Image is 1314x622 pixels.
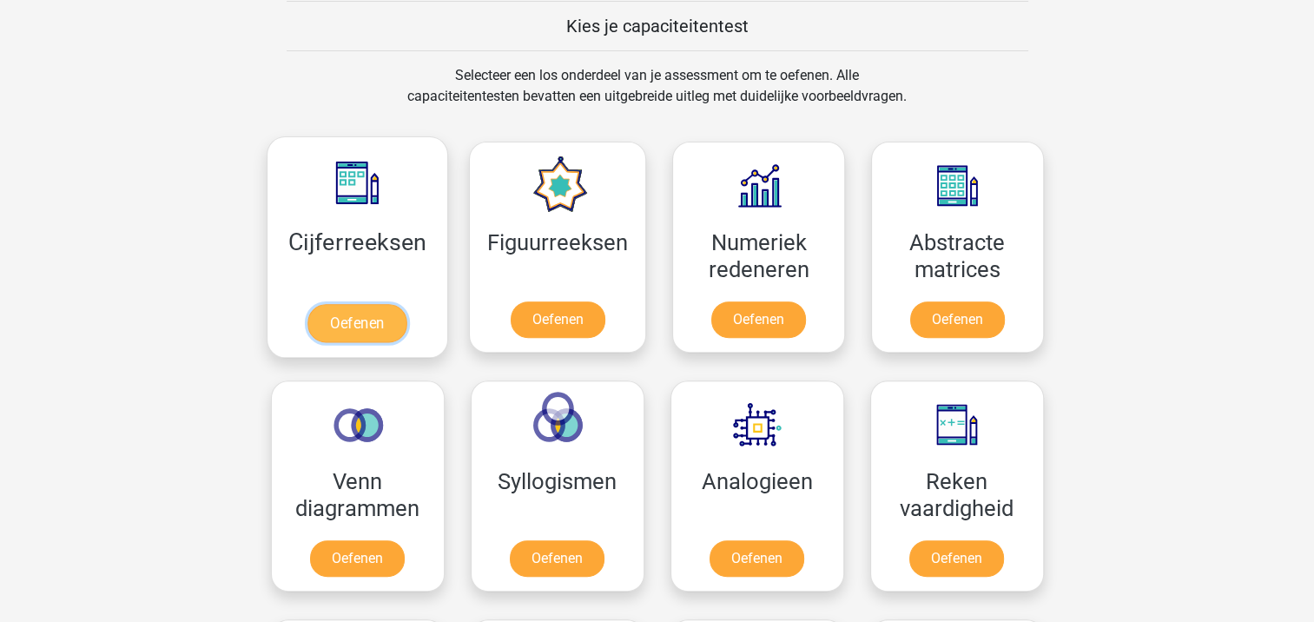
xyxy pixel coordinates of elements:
[710,540,804,577] a: Oefenen
[909,540,1004,577] a: Oefenen
[711,301,806,338] a: Oefenen
[287,16,1028,36] h5: Kies je capaciteitentest
[910,301,1005,338] a: Oefenen
[307,304,406,342] a: Oefenen
[511,301,605,338] a: Oefenen
[391,65,923,128] div: Selecteer een los onderdeel van je assessment om te oefenen. Alle capaciteitentesten bevatten een...
[310,540,405,577] a: Oefenen
[510,540,604,577] a: Oefenen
